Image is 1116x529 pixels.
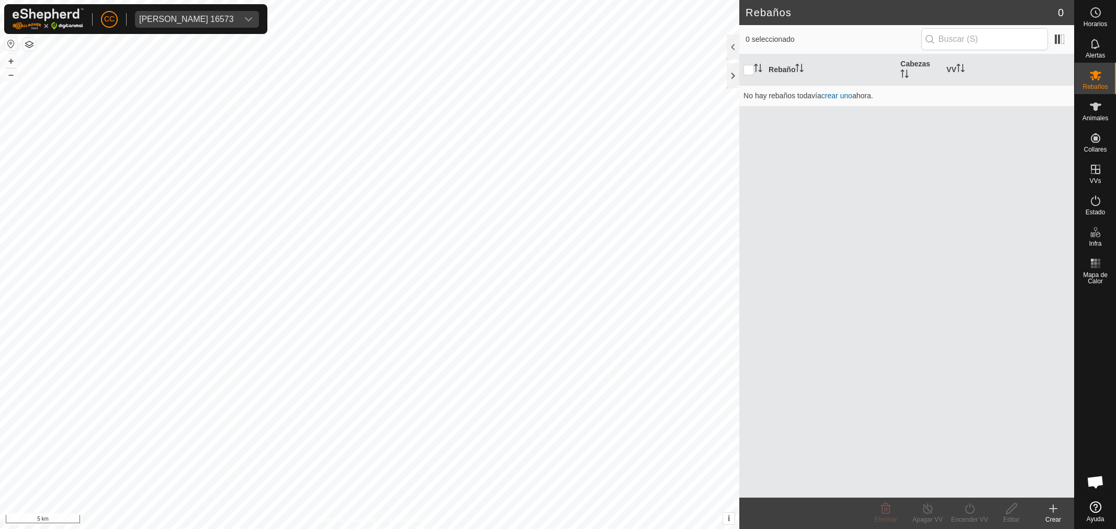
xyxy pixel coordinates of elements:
div: [PERSON_NAME] 16573 [139,15,234,24]
button: Restablecer Mapa [5,38,17,50]
th: Cabezas [896,54,942,86]
p-sorticon: Activar para ordenar [900,71,909,79]
span: CC [104,14,115,25]
div: dropdown trigger [238,11,259,28]
h2: Rebaños [746,6,1058,19]
button: + [5,55,17,67]
p-sorticon: Activar para ordenar [754,65,762,74]
a: Contáctenos [389,515,424,525]
img: Logo Gallagher [13,8,84,30]
div: Apagar VV [907,515,949,524]
p-sorticon: Activar para ordenar [956,65,965,74]
span: Manuel Cueto Barba 16573 [135,11,238,28]
span: Collares [1084,146,1107,153]
button: Capas del Mapa [23,38,36,51]
div: Chat abierto [1080,466,1111,498]
a: crear uno [821,91,852,100]
div: Encender VV [949,515,990,524]
span: Ayuda [1087,516,1104,522]
span: 0 seleccionado [746,34,921,45]
span: Rebaños [1083,84,1108,90]
span: i [728,514,730,523]
span: Eliminar [874,516,897,523]
span: 0 [1058,5,1064,20]
a: Política de Privacidad [315,515,376,525]
button: – [5,68,17,81]
td: No hay rebaños todavía ahora. [739,85,1074,106]
span: Estado [1086,209,1105,215]
span: Alertas [1086,52,1105,59]
span: VVs [1089,178,1101,184]
p-sorticon: Activar para ordenar [795,65,804,74]
a: Ayuda [1075,497,1116,526]
th: VV [942,54,1074,86]
div: Editar [990,515,1032,524]
span: Horarios [1084,21,1107,27]
th: Rebaño [764,54,896,86]
span: Mapa de Calor [1077,272,1113,284]
div: Crear [1032,515,1074,524]
button: i [723,513,735,524]
span: Animales [1083,115,1108,121]
span: Infra [1089,240,1101,247]
input: Buscar (S) [921,28,1048,50]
